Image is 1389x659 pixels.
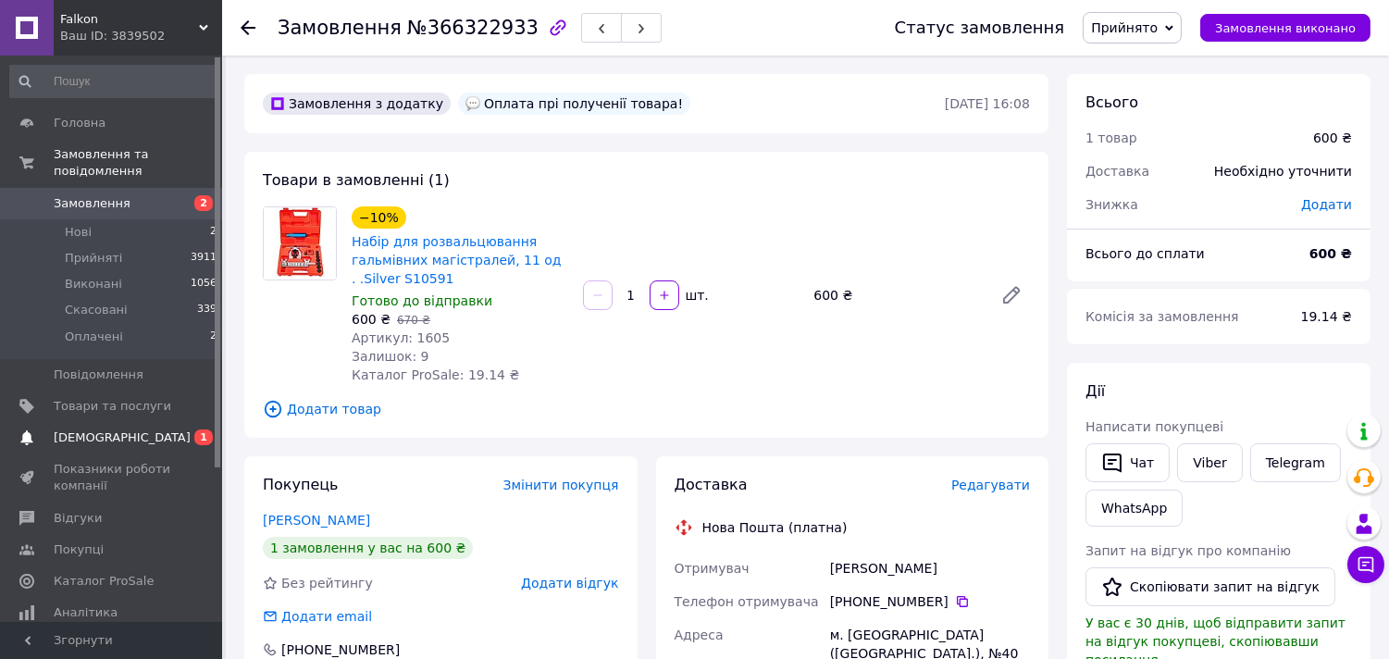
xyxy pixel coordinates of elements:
[1085,246,1205,261] span: Всього до сплати
[681,286,711,305] div: шт.
[1313,129,1352,147] div: 600 ₴
[54,429,191,446] span: [DEMOGRAPHIC_DATA]
[54,398,171,415] span: Товари та послуги
[54,541,104,558] span: Покупці
[1085,443,1170,482] button: Чат
[830,592,1030,611] div: [PHONE_NUMBER]
[1085,309,1239,324] span: Комісія за замовлення
[1215,21,1356,35] span: Замовлення виконано
[54,115,105,131] span: Головна
[675,476,748,493] span: Доставка
[352,349,429,364] span: Залишок: 9
[191,276,217,292] span: 1056
[1085,567,1335,606] button: Скопіювати запит на відгук
[352,330,450,345] span: Артикул: 1605
[65,276,122,292] span: Виконані
[9,65,218,98] input: Пошук
[54,195,130,212] span: Замовлення
[397,314,430,327] span: 670 ₴
[279,607,374,626] div: Додати email
[54,604,118,621] span: Аналітика
[191,250,217,267] span: 3911
[675,594,819,609] span: Телефон отримувача
[279,640,402,659] div: [PHONE_NUMBER]
[1301,197,1352,212] span: Додати
[65,224,92,241] span: Нові
[1085,93,1138,111] span: Всього
[263,513,370,528] a: [PERSON_NAME]
[263,399,1030,419] span: Додати товар
[54,146,222,180] span: Замовлення та повідомлення
[993,277,1030,314] a: Редагувати
[197,302,217,318] span: 339
[1177,443,1242,482] a: Viber
[806,282,986,308] div: 600 ₴
[945,96,1030,111] time: [DATE] 16:08
[1250,443,1341,482] a: Telegram
[503,478,619,492] span: Змінити покупця
[895,19,1065,37] div: Статус замовлення
[1085,419,1223,434] span: Написати покупцеві
[263,171,450,189] span: Товари в замовленні (1)
[60,28,222,44] div: Ваш ID: 3839502
[352,206,406,229] div: −10%
[54,461,171,494] span: Показники роботи компанії
[194,195,213,211] span: 2
[826,552,1034,585] div: [PERSON_NAME]
[60,11,199,28] span: Falkon
[1085,490,1183,527] a: WhatsApp
[675,628,724,642] span: Адреса
[281,576,373,591] span: Без рейтингу
[264,207,336,280] img: Набір для розвальцювання гальмівних магістралей, 11 од . .Silver S10591
[263,476,339,493] span: Покупець
[1200,14,1370,42] button: Замовлення виконано
[458,93,690,115] div: Оплата прі полученії товара!
[210,329,217,345] span: 2
[698,518,852,537] div: Нова Пошта (платна)
[241,19,255,37] div: Повернутися назад
[1085,131,1137,145] span: 1 товар
[1091,20,1158,35] span: Прийнято
[1085,164,1149,179] span: Доставка
[278,17,402,39] span: Замовлення
[54,573,154,590] span: Каталог ProSale
[65,302,128,318] span: Скасовані
[54,510,102,527] span: Відгуки
[521,576,618,591] span: Додати відгук
[1085,382,1105,400] span: Дії
[352,312,391,327] span: 600 ₴
[1347,546,1384,583] button: Чат з покупцем
[1301,309,1352,324] span: 19.14 ₴
[1309,246,1352,261] b: 600 ₴
[263,93,451,115] div: Замовлення з додатку
[65,329,123,345] span: Оплачені
[1085,543,1291,558] span: Запит на відгук про компанію
[263,537,473,559] div: 1 замовлення у вас на 600 ₴
[210,224,217,241] span: 2
[352,234,562,286] a: Набір для розвальцювання гальмівних магістралей, 11 од . .Silver S10591
[54,367,143,383] span: Повідомлення
[675,561,750,576] span: Отримувач
[465,96,480,111] img: :speech_balloon:
[352,293,492,308] span: Готово до відправки
[194,429,213,445] span: 1
[261,607,374,626] div: Додати email
[1085,197,1138,212] span: Знижка
[1203,151,1363,192] div: Необхідно уточнити
[407,17,539,39] span: №366322933
[352,367,519,382] span: Каталог ProSale: 19.14 ₴
[65,250,122,267] span: Прийняті
[951,478,1030,492] span: Редагувати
